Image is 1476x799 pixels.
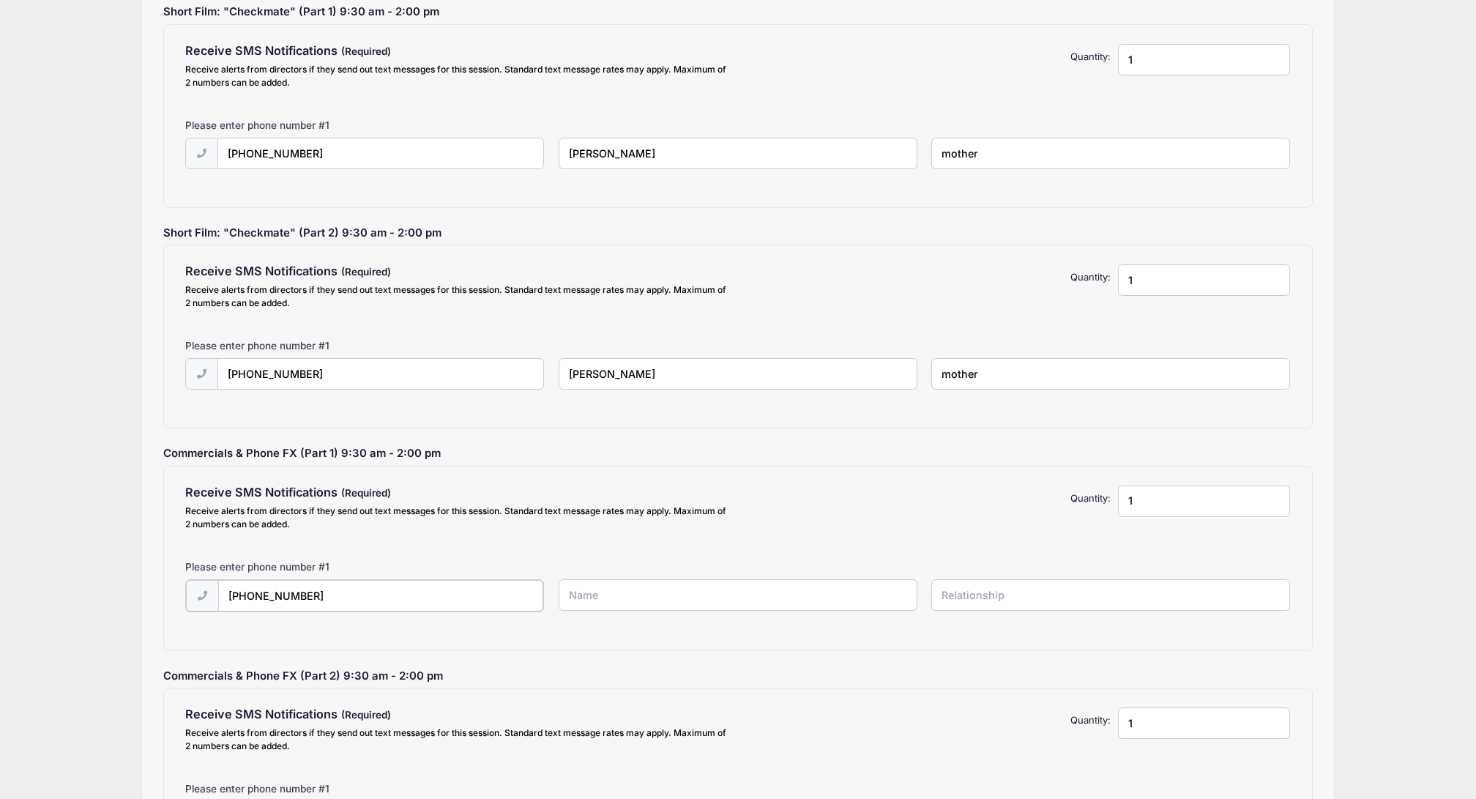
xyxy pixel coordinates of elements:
div: Receive alerts from directors if they send out text messages for this session. Standard text mess... [185,283,731,310]
h4: Receive SMS Notifications [185,486,731,500]
h5: Commercials & Phone FX (Part 1) 9:30 am - 2:00 pm [156,447,1319,461]
span: 1 [325,783,329,795]
input: (xxx) xxx-xxxx [217,358,545,390]
input: (xxx) xxx-xxxx [218,580,544,612]
input: Relationship [931,138,1290,169]
h4: Receive SMS Notifications [185,264,731,279]
h5: Short Film: "Checkmate" (Part 2) 9:30 am - 2:00 pm [156,227,1319,240]
input: Name [559,138,917,169]
label: Please enter phone number # [185,338,329,353]
h5: Short Film: "Checkmate" (Part 1) 9:30 am - 2:00 pm [156,6,1319,19]
input: Quantity [1118,707,1290,739]
h4: Receive SMS Notifications [185,707,731,722]
span: 1 [325,561,329,573]
span: 1 [325,340,329,352]
div: Receive alerts from directors if they send out text messages for this session. Standard text mess... [185,505,731,531]
div: Receive alerts from directors if they send out text messages for this session. Standard text mess... [185,63,731,89]
input: Relationship [931,579,1290,611]
span: 1 [325,119,329,131]
input: Name [559,358,917,390]
input: Quantity [1118,44,1290,75]
h5: Commercials & Phone FX (Part 2) 9:30 am - 2:00 pm [156,670,1319,683]
div: Receive alerts from directors if they send out text messages for this session. Standard text mess... [185,726,731,753]
input: Quantity [1118,264,1290,296]
input: Name [559,579,917,611]
label: Please enter phone number # [185,781,329,796]
input: Relationship [931,358,1290,390]
input: Quantity [1118,486,1290,517]
input: (xxx) xxx-xxxx [217,138,545,169]
label: Please enter phone number # [185,118,329,133]
label: Please enter phone number # [185,560,329,574]
h4: Receive SMS Notifications [185,44,731,59]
